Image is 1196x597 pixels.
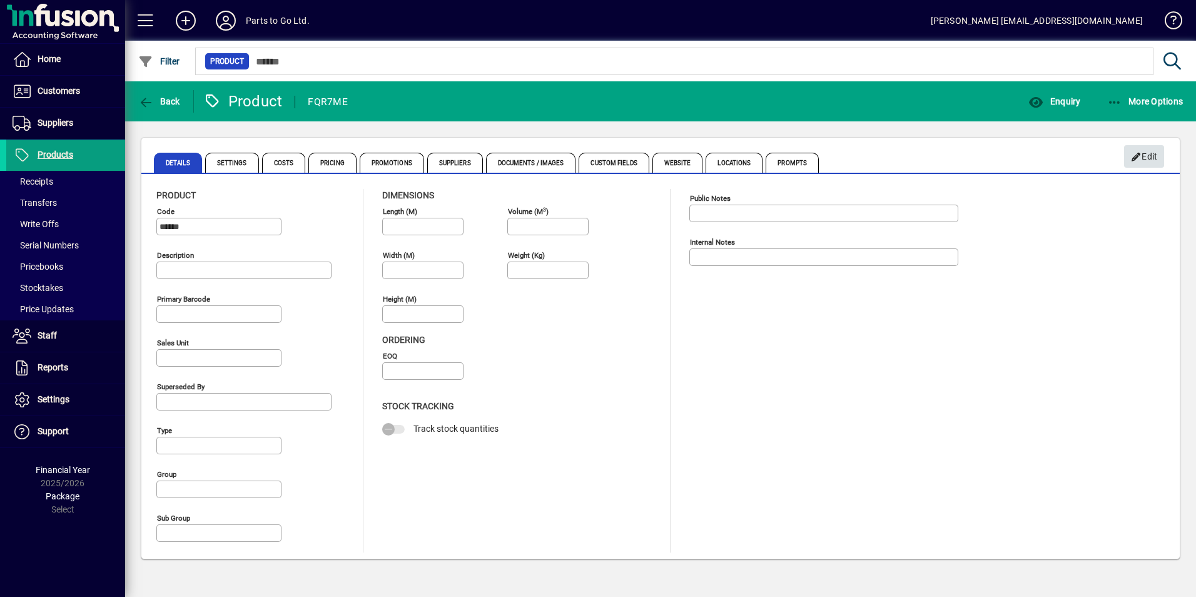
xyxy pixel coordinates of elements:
[157,339,189,347] mat-label: Sales unit
[138,96,180,106] span: Back
[360,153,424,173] span: Promotions
[38,118,73,128] span: Suppliers
[308,153,357,173] span: Pricing
[383,295,417,304] mat-label: Height (m)
[13,176,53,186] span: Receipts
[1025,90,1083,113] button: Enquiry
[383,352,397,360] mat-label: EOQ
[13,240,79,250] span: Serial Numbers
[13,304,74,314] span: Price Updates
[13,198,57,208] span: Transfers
[157,207,175,216] mat-label: Code
[382,335,425,345] span: Ordering
[383,251,415,260] mat-label: Width (m)
[579,153,649,173] span: Custom Fields
[706,153,763,173] span: Locations
[383,207,417,216] mat-label: Length (m)
[262,153,306,173] span: Costs
[690,194,731,203] mat-label: Public Notes
[210,55,244,68] span: Product
[38,362,68,372] span: Reports
[1104,90,1187,113] button: More Options
[38,54,61,64] span: Home
[766,153,819,173] span: Prompts
[13,283,63,293] span: Stocktakes
[6,44,125,75] a: Home
[125,90,194,113] app-page-header-button: Back
[543,206,546,212] sup: 3
[931,11,1143,31] div: [PERSON_NAME] [EMAIL_ADDRESS][DOMAIN_NAME]
[6,320,125,352] a: Staff
[13,219,59,229] span: Write Offs
[157,514,190,523] mat-label: Sub group
[6,108,125,139] a: Suppliers
[203,91,283,111] div: Product
[1155,3,1180,43] a: Knowledge Base
[157,382,205,391] mat-label: Superseded by
[652,153,703,173] span: Website
[1124,145,1164,168] button: Edit
[508,207,549,216] mat-label: Volume (m )
[157,470,176,479] mat-label: Group
[157,295,210,304] mat-label: Primary barcode
[6,416,125,447] a: Support
[6,352,125,384] a: Reports
[308,92,348,112] div: FQR7ME
[6,192,125,213] a: Transfers
[206,9,246,32] button: Profile
[690,238,735,247] mat-label: Internal Notes
[135,50,183,73] button: Filter
[46,491,79,501] span: Package
[6,76,125,107] a: Customers
[6,384,125,416] a: Settings
[1107,96,1183,106] span: More Options
[166,9,206,32] button: Add
[6,256,125,277] a: Pricebooks
[36,465,90,475] span: Financial Year
[1131,146,1158,167] span: Edit
[6,235,125,256] a: Serial Numbers
[6,213,125,235] a: Write Offs
[205,153,259,173] span: Settings
[38,394,69,404] span: Settings
[157,426,172,435] mat-label: Type
[508,251,545,260] mat-label: Weight (Kg)
[13,262,63,272] span: Pricebooks
[38,150,73,160] span: Products
[6,171,125,192] a: Receipts
[382,401,454,411] span: Stock Tracking
[6,298,125,320] a: Price Updates
[38,330,57,340] span: Staff
[413,424,499,434] span: Track stock quantities
[246,11,310,31] div: Parts to Go Ltd.
[157,251,194,260] mat-label: Description
[38,86,80,96] span: Customers
[6,277,125,298] a: Stocktakes
[38,426,69,436] span: Support
[138,56,180,66] span: Filter
[154,153,202,173] span: Details
[382,190,434,200] span: Dimensions
[156,190,196,200] span: Product
[1028,96,1080,106] span: Enquiry
[135,90,183,113] button: Back
[486,153,576,173] span: Documents / Images
[427,153,483,173] span: Suppliers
